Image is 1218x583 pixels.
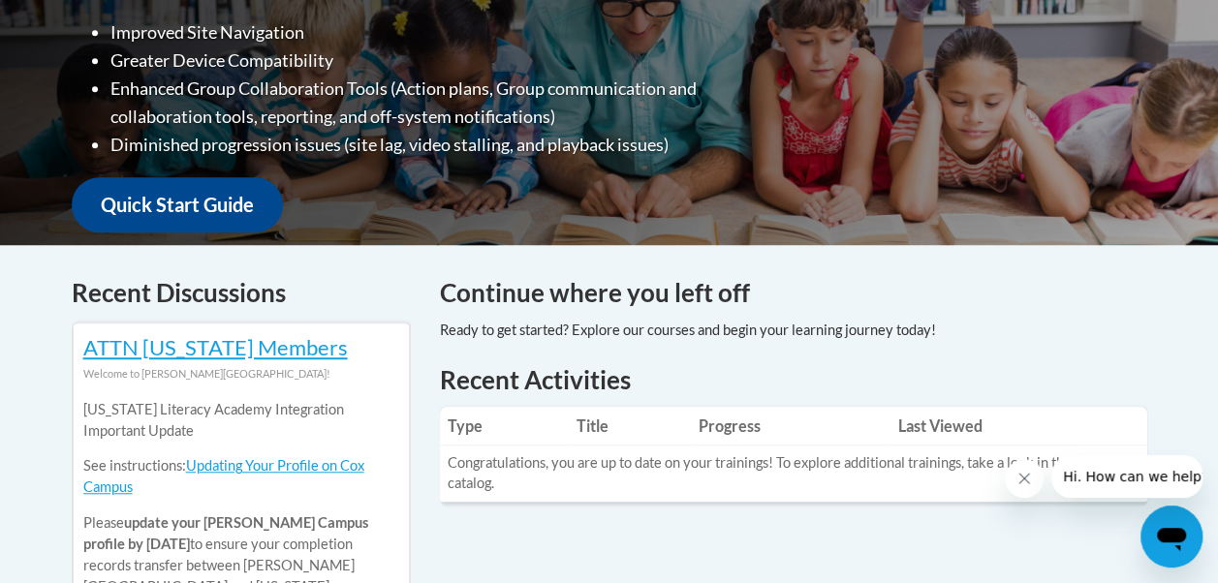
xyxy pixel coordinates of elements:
h1: Recent Activities [440,362,1147,397]
h4: Continue where you left off [440,274,1147,312]
th: Progress [691,407,890,445]
li: Diminished progression issues (site lag, video stalling, and playback issues) [110,131,774,159]
p: [US_STATE] Literacy Academy Integration Important Update [83,399,399,442]
span: Hi. How can we help? [12,14,157,29]
th: Title [569,407,691,445]
b: update your [PERSON_NAME] Campus profile by [DATE] [83,514,368,552]
iframe: Message from company [1051,455,1202,498]
li: Improved Site Navigation [110,18,774,46]
a: Updating Your Profile on Cox Campus [83,457,364,495]
h4: Recent Discussions [72,274,411,312]
a: Quick Start Guide [72,177,283,232]
iframe: Close message [1005,459,1044,498]
li: Greater Device Compatibility [110,46,774,75]
li: Enhanced Group Collaboration Tools (Action plans, Group communication and collaboration tools, re... [110,75,774,131]
iframe: Button to launch messaging window [1140,506,1202,568]
div: Welcome to [PERSON_NAME][GEOGRAPHIC_DATA]! [83,363,399,384]
p: See instructions: [83,455,399,498]
th: Type [440,407,570,445]
td: Congratulations, you are up to date on your trainings! To explore additional trainings, take a lo... [440,445,1147,502]
th: Last Viewed [890,407,1147,445]
a: ATTN [US_STATE] Members [83,334,348,360]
